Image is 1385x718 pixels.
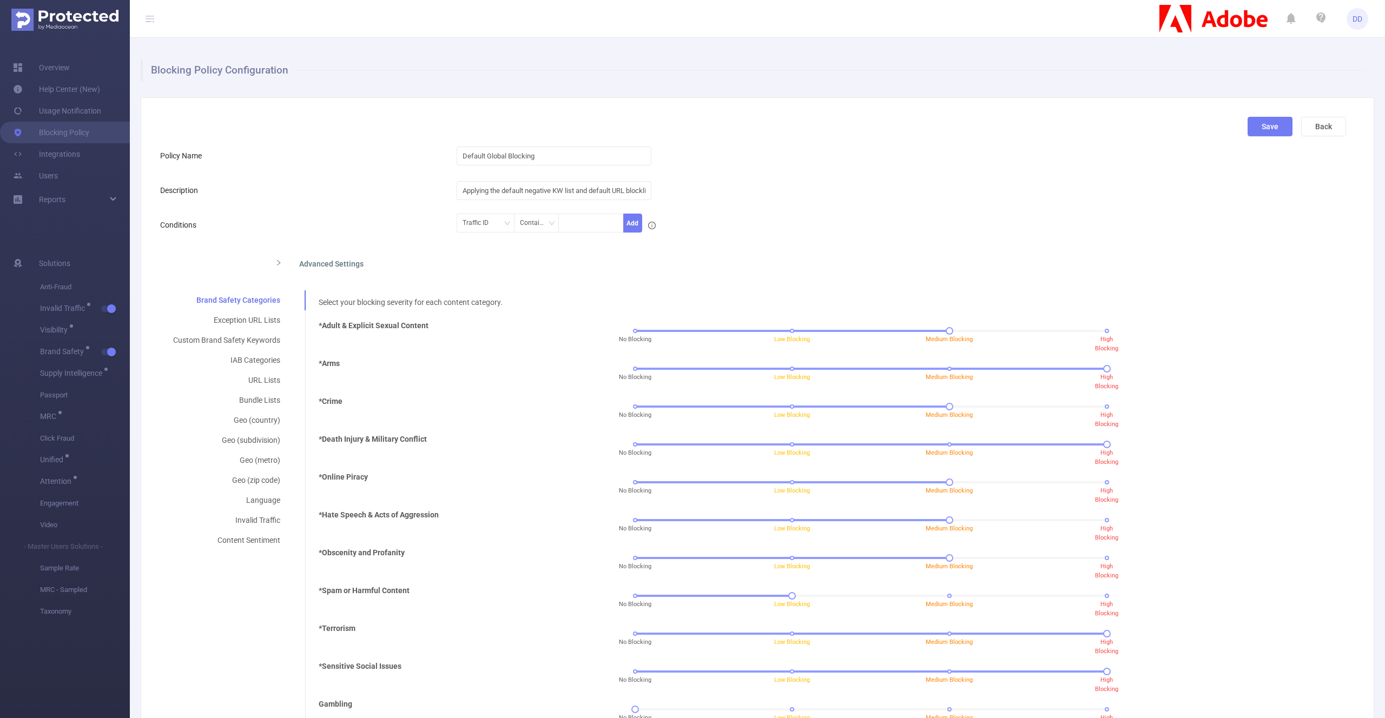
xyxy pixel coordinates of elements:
span: Medium Blocking [926,449,973,456]
span: High Blocking [1095,449,1118,466]
h1: Blocking Policy Configuration [141,59,1365,81]
span: No Blocking [619,676,651,685]
div: Traffic ID [463,214,496,232]
div: Custom Brand Safety Keywords [160,330,293,350]
span: Taxonomy [40,601,130,622]
span: No Blocking [619,600,651,609]
label: Description [160,186,203,195]
i: icon: info-circle [648,222,656,229]
span: Reports [39,195,65,204]
b: *Spam or Harmful Content [319,586,410,595]
span: Solutions [39,252,70,274]
b: *Hate Speech & Acts of Aggression [319,510,439,519]
span: No Blocking [619,373,651,382]
span: High Blocking [1095,639,1118,655]
span: Low Blocking [774,374,810,381]
span: Click Fraud [40,428,130,449]
span: No Blocking [619,638,651,647]
label: Conditions [160,221,202,229]
span: Invalid Traffic [40,304,89,312]
span: High Blocking [1095,336,1118,352]
span: Medium Blocking [926,639,973,646]
div: Geo (subdivision) [160,430,293,450]
span: Low Blocking [774,336,810,343]
div: Geo (metro) [160,450,293,470]
span: DD [1353,8,1362,30]
span: High Blocking [1095,374,1118,390]
span: Medium Blocking [926,563,973,570]
b: *Death Injury & Military Conflict [319,435,427,443]
b: *Sensitive Social Issues [319,662,401,670]
span: Low Blocking [774,601,810,608]
span: High Blocking [1095,487,1118,503]
span: Medium Blocking [926,374,973,381]
b: *Adult & Explicit Sexual Content [319,321,428,330]
div: Geo (zip code) [160,470,293,490]
b: Gambling [319,700,352,708]
span: Medium Blocking [926,411,973,418]
div: Language [160,490,293,510]
label: Policy Name [160,151,207,160]
span: No Blocking [619,487,651,496]
span: No Blocking [619,562,651,571]
span: Medium Blocking [926,601,973,608]
span: Low Blocking [774,449,810,456]
span: High Blocking [1095,601,1118,617]
div: Content Sentiment [160,530,293,550]
div: URL Lists [160,370,293,390]
a: Reports [39,189,65,210]
div: icon: rightAdvanced Settings [267,251,978,274]
div: Exception URL Lists [160,310,293,330]
button: Save [1248,117,1292,136]
a: Usage Notification [13,100,101,122]
a: Blocking Policy [13,122,89,143]
i: icon: down [549,220,555,228]
div: Brand Safety Categories [160,290,293,310]
span: MRC [40,413,60,420]
span: Attention [40,477,75,485]
span: Low Blocking [774,676,810,683]
span: Brand Safety [40,348,88,355]
div: Invalid Traffic [160,510,293,530]
button: Add [623,214,642,232]
div: Contains [520,214,553,232]
span: High Blocking [1095,411,1118,428]
span: Medium Blocking [926,676,973,683]
span: Low Blocking [774,487,810,494]
span: No Blocking [619,449,651,458]
span: High Blocking [1095,676,1118,693]
span: MRC - Sampled [40,579,130,601]
a: Users [13,165,58,187]
b: *Obscenity and Profanity [319,548,405,557]
span: Low Blocking [774,563,810,570]
a: Integrations [13,143,80,165]
i: icon: down [504,220,511,228]
span: Supply Intelligence [40,369,106,377]
button: Back [1301,117,1346,136]
span: High Blocking [1095,563,1118,579]
div: Bundle Lists [160,390,293,410]
span: Unified [40,456,67,463]
span: Passport [40,384,130,406]
span: Low Blocking [774,411,810,418]
span: Sample Rate [40,557,130,579]
span: No Blocking [619,335,651,344]
b: *Terrorism [319,624,355,633]
b: *Online Piracy [319,473,368,481]
b: *Crime [319,397,342,405]
span: Visibility [40,326,71,334]
span: Medium Blocking [926,525,973,532]
span: No Blocking [619,411,651,420]
span: Anti-Fraud [40,276,130,298]
span: Low Blocking [774,639,810,646]
span: Medium Blocking [926,487,973,494]
span: Medium Blocking [926,336,973,343]
i: icon: right [275,260,282,266]
span: High Blocking [1095,525,1118,541]
span: Low Blocking [774,525,810,532]
span: Engagement [40,493,130,514]
b: *Arms [319,359,340,368]
a: Help Center (New) [13,78,100,100]
div: IAB Categories [160,350,293,370]
div: Geo (country) [160,410,293,430]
